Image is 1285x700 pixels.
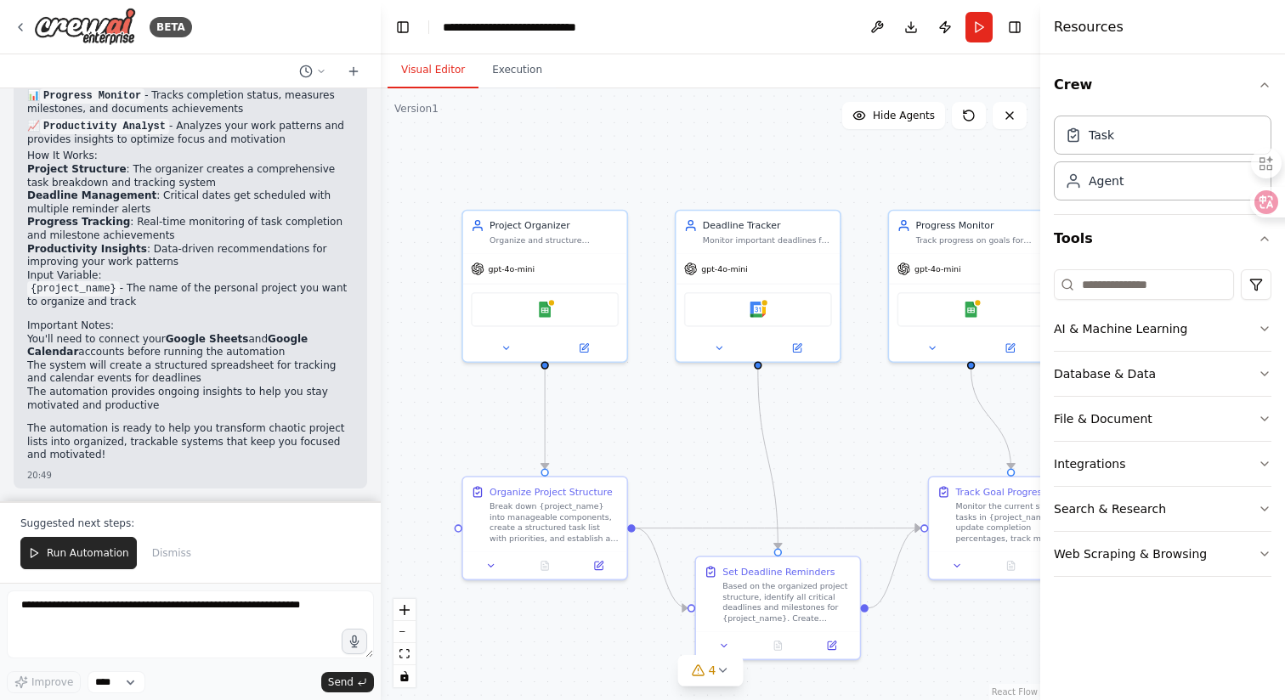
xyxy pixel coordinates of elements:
[992,687,1038,697] a: React Flow attribution
[490,219,619,233] div: Project Organizer
[490,235,619,246] div: Organize and structure personal projects by breaking them down into manageable tasks, setting pri...
[27,333,354,359] li: You'll need to connect your and accounts before running the automation
[27,333,308,358] strong: Google Calendar
[27,386,354,412] li: The automation provides ongoing insights to help you stay motivated and productive
[694,556,861,660] div: Set Deadline RemindersBased on the organized project structure, identify all critical deadlines a...
[27,189,156,201] strong: Deadline Management
[842,102,945,129] button: Hide Agents
[709,662,716,679] span: 4
[461,210,628,363] div: Project OrganizerOrganize and structure personal projects by breaking them down into manageable t...
[722,565,835,579] div: Set Deadline Reminders
[393,599,416,621] button: zoom in
[675,210,841,363] div: Deadline TrackerMonitor important deadlines for {project_name}, create calendar events with appro...
[1054,487,1271,531] button: Search & Research
[575,558,621,574] button: Open in side panel
[20,537,137,569] button: Run Automation
[972,340,1048,356] button: Open in side panel
[703,219,832,233] div: Deadline Tracker
[20,517,360,530] p: Suggested next steps:
[27,216,130,228] strong: Progress Tracking
[1054,410,1152,427] div: File & Document
[152,546,191,560] span: Dismiss
[27,282,354,309] li: - The name of the personal project you want to organize and track
[27,163,127,175] strong: Project Structure
[292,61,333,82] button: Switch to previous chat
[27,243,354,269] li: : Data-driven recommendations for improving your work patterns
[47,546,129,560] span: Run Automation
[722,581,852,624] div: Based on the organized project structure, identify all critical deadlines and milestones for {pro...
[703,235,832,246] div: Monitor important deadlines for {project_name}, create calendar events with appropriate reminders...
[27,269,354,283] h2: Input Variable:
[914,263,961,274] span: gpt-4o-mini
[394,102,439,116] div: Version 1
[1054,61,1271,109] button: Crew
[27,281,120,296] code: {project_name}
[1003,15,1027,39] button: Hide right sidebar
[150,17,192,37] div: BETA
[678,655,744,686] button: 4
[490,501,619,544] div: Break down {project_name} into manageable components, create a structured task list with prioriti...
[1054,442,1271,486] button: Integrations
[916,235,1045,246] div: Track progress on goals for {project_name}, update completion status, measure milestones achieved...
[393,643,416,665] button: fit view
[393,665,416,687] button: toggle interactivity
[982,558,1039,574] button: No output available
[928,476,1095,580] div: Track Goal ProgressMonitor the current status of tasks in {project_name}, update completion perce...
[1089,172,1124,189] div: Agent
[144,537,200,569] button: Dismiss
[321,672,374,692] button: Send
[27,216,354,242] li: : Real-time monitoring of task completion and milestone achievements
[809,638,855,654] button: Open in side panel
[27,243,147,255] strong: Productivity Insights
[34,8,136,46] img: Logo
[916,219,1045,233] div: Progress Monitor
[27,163,354,189] li: : The organizer creates a comprehensive task breakdown and tracking system
[166,333,249,345] strong: Google Sheets
[40,119,169,134] code: Productivity Analyst
[751,370,784,549] g: Edge from ca430113-6fd3-4693-84bf-6fc4d4c7f3ab to d5ee42da-4e98-431a-931d-ca8f45db5ba6
[1054,352,1271,396] button: Database & Data
[1054,455,1125,472] div: Integrations
[963,302,979,318] img: Google Sheets
[27,319,354,333] h2: Important Notes:
[965,370,1018,469] g: Edge from 5b43465a-cad9-493d-a74f-2c1a0ff0c5f8 to 5e3cc6a7-9d7b-453b-b103-58515ece82fc
[1054,500,1166,517] div: Search & Research
[1054,397,1271,441] button: File & Document
[1054,532,1271,576] button: Web Scraping & Browsing
[27,189,354,216] li: : Critical dates get scheduled with multiple reminder alerts
[1089,127,1114,144] div: Task
[1054,320,1187,337] div: AI & Machine Learning
[1054,545,1207,562] div: Web Scraping & Browsing
[636,522,920,535] g: Edge from 21fb368d-d14d-4dd5-9644-7b491e42cd71 to 5e3cc6a7-9d7b-453b-b103-58515ece82fc
[27,359,354,386] li: The system will create a structured spreadsheet for tracking and calendar events for deadlines
[27,422,354,462] p: The automation is ready to help you transform chaotic project lists into organized, trackable sys...
[340,61,367,82] button: Start a new chat
[869,522,920,615] g: Edge from d5ee42da-4e98-431a-931d-ca8f45db5ba6 to 5e3cc6a7-9d7b-453b-b103-58515ece82fc
[1054,17,1124,37] h4: Resources
[461,476,628,580] div: Organize Project StructureBreak down {project_name} into manageable components, create a structur...
[388,53,478,88] button: Visual Editor
[956,485,1047,499] div: Track Goal Progress
[1054,109,1271,214] div: Crew
[342,629,367,654] button: Click to speak your automation idea
[1054,365,1156,382] div: Database & Data
[538,370,552,469] g: Edge from ec58c2be-ee6f-40bd-ba70-af302d3156aa to 21fb368d-d14d-4dd5-9644-7b491e42cd71
[27,469,354,482] div: 20:49
[391,15,415,39] button: Hide left sidebar
[537,302,553,318] img: Google Sheets
[393,621,416,643] button: zoom out
[393,599,416,687] div: React Flow controls
[27,89,354,116] p: 📊 - Tracks completion status, measures milestones, and documents achievements
[27,150,354,163] h2: How It Works:
[40,88,144,104] code: Progress Monitor
[1054,215,1271,262] button: Tools
[750,638,806,654] button: No output available
[490,485,613,499] div: Organize Project Structure
[759,340,835,356] button: Open in side panel
[956,501,1085,544] div: Monitor the current status of tasks in {project_name}, update completion percentages, track miles...
[489,263,535,274] span: gpt-4o-mini
[546,340,622,356] button: Open in side panel
[517,558,573,574] button: No output available
[750,302,766,318] img: Google Calendar
[443,19,634,36] nav: breadcrumb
